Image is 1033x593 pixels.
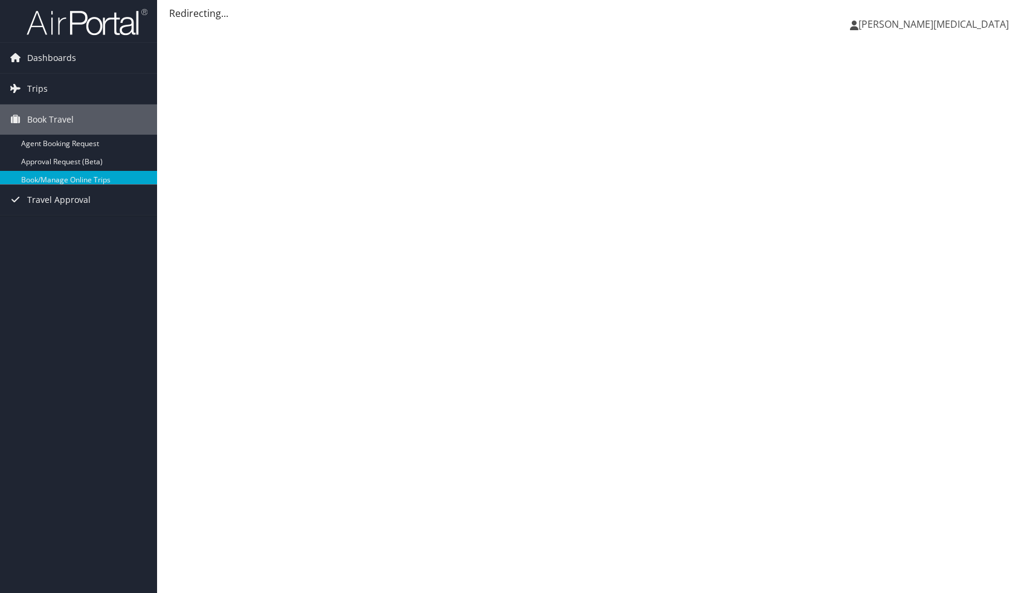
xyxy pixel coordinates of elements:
[27,104,74,135] span: Book Travel
[27,43,76,73] span: Dashboards
[27,74,48,104] span: Trips
[27,185,91,215] span: Travel Approval
[850,6,1021,42] a: [PERSON_NAME][MEDICAL_DATA]
[169,6,1021,21] div: Redirecting...
[27,8,147,36] img: airportal-logo.png
[858,18,1009,31] span: [PERSON_NAME][MEDICAL_DATA]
